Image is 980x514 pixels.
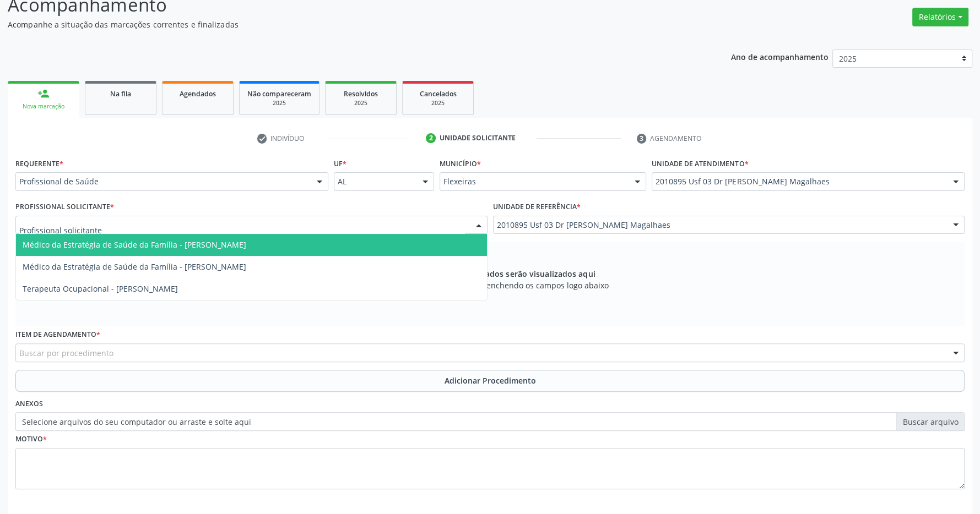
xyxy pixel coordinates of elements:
p: Acompanhe a situação das marcações correntes e finalizadas [8,19,683,30]
span: 2010895 Usf 03 Dr [PERSON_NAME] Magalhaes [497,220,943,231]
label: Profissional Solicitante [15,199,114,216]
label: Anexos [15,396,43,413]
span: Não compareceram [247,89,311,99]
label: Unidade de referência [493,199,581,216]
span: Adicione os procedimentos preenchendo os campos logo abaixo [371,280,609,291]
label: UF [334,155,346,172]
span: 2010895 Usf 03 Dr [PERSON_NAME] Magalhaes [656,176,942,187]
div: 2025 [410,99,465,107]
span: Cancelados [420,89,457,99]
span: Flexeiras [443,176,624,187]
label: Município [440,155,481,172]
div: 2 [426,133,436,143]
div: Nova marcação [15,102,72,111]
button: Relatórios [912,8,968,26]
label: Motivo [15,431,47,448]
label: Item de agendamento [15,326,100,343]
span: Adicionar Procedimento [445,375,536,386]
div: Unidade solicitante [440,133,516,143]
span: AL [338,176,412,187]
label: Requerente [15,155,63,172]
label: Unidade de atendimento [652,155,748,172]
button: Adicionar Procedimento [15,370,965,392]
span: Buscar por procedimento [19,347,113,359]
span: Médico da Estratégia de Saúde da Família - [PERSON_NAME] [23,239,246,250]
span: Na fila [110,89,131,99]
span: Os procedimentos adicionados serão visualizados aqui [385,268,595,280]
span: Médico da Estratégia de Saúde da Família - [PERSON_NAME] [23,261,246,272]
span: Profissional de Saúde [19,176,306,187]
div: 2025 [333,99,388,107]
span: Resolvidos [344,89,378,99]
span: Terapeuta Ocupacional - [PERSON_NAME] [23,283,178,294]
p: Ano de acompanhamento [731,50,829,63]
div: 2025 [247,99,311,107]
input: Profissional solicitante [19,220,465,242]
span: Agendados [180,89,216,99]
div: person_add [37,88,50,100]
